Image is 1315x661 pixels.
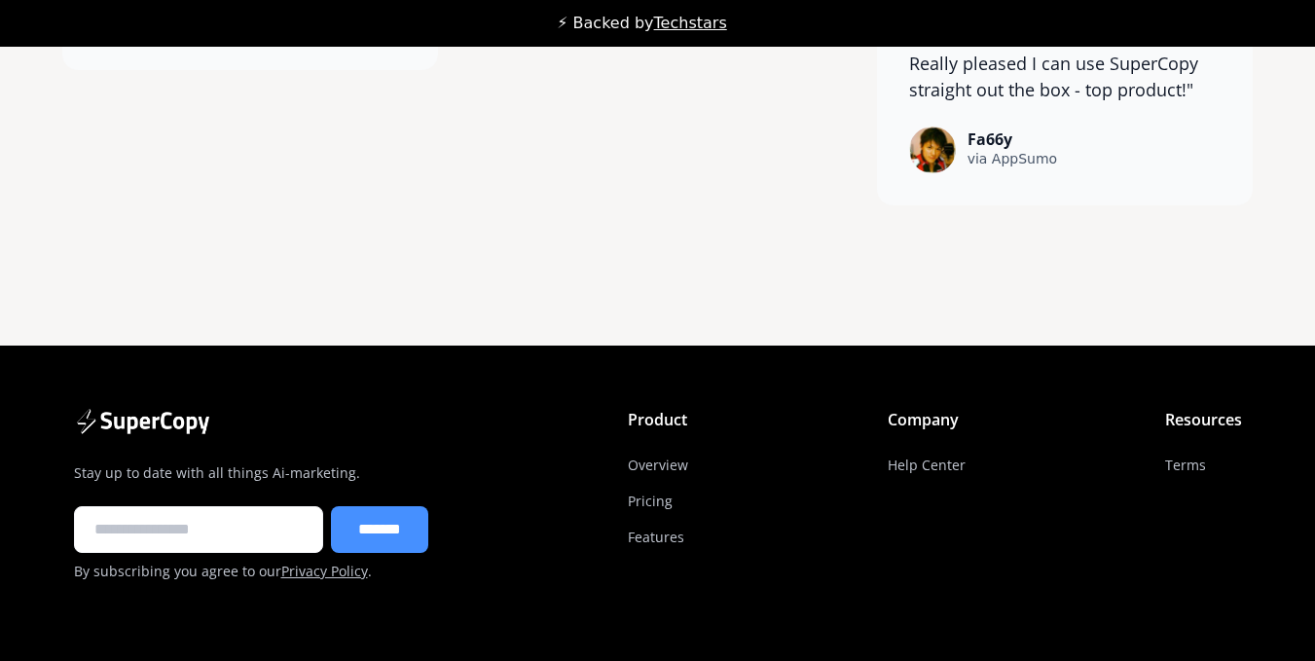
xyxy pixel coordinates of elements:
[628,408,687,431] div: Product
[968,130,1058,149] div: Fa66y
[1165,447,1206,483] a: Terms
[557,14,726,33] div: ⚡ Backed by
[628,483,673,519] a: Pricing
[968,149,1058,169] div: via AppSumo
[628,519,684,555] a: Features
[654,14,727,32] a: Techstars
[888,447,966,483] a: Help Center
[74,462,428,483] div: Stay up to date with all things Ai-marketing.
[1165,408,1242,431] div: Resources
[74,561,428,581] div: By subscribing you agree to our .
[628,447,688,483] a: Overview
[74,506,428,581] form: Footer 1 Form
[888,408,959,431] div: Company
[281,562,368,580] a: Privacy Policy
